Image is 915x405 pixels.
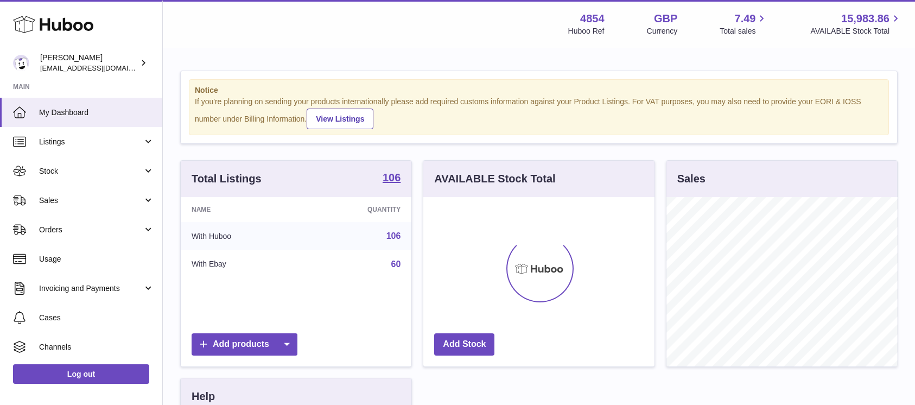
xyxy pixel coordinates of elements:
a: View Listings [307,109,373,129]
span: Invoicing and Payments [39,283,143,294]
a: 106 [386,231,401,241]
a: Add products [192,333,297,356]
a: 15,983.86 AVAILABLE Stock Total [810,11,902,36]
h3: Help [192,389,215,404]
td: With Huboo [181,222,302,250]
a: 7.49 Total sales [720,11,768,36]
strong: GBP [654,11,677,26]
div: Currency [647,26,678,36]
strong: 106 [383,172,401,183]
span: Cases [39,313,154,323]
div: Huboo Ref [568,26,605,36]
h3: Total Listings [192,172,262,186]
span: Total sales [720,26,768,36]
td: With Ebay [181,250,302,279]
h3: Sales [677,172,706,186]
span: [EMAIL_ADDRESS][DOMAIN_NAME] [40,64,160,72]
span: Stock [39,166,143,176]
div: [PERSON_NAME] [40,53,138,73]
span: 7.49 [735,11,756,26]
div: If you're planning on sending your products internationally please add required customs informati... [195,97,883,129]
span: 15,983.86 [841,11,889,26]
span: AVAILABLE Stock Total [810,26,902,36]
th: Name [181,197,302,222]
span: Orders [39,225,143,235]
span: Sales [39,195,143,206]
span: My Dashboard [39,107,154,118]
strong: Notice [195,85,883,96]
a: Add Stock [434,333,494,356]
a: 60 [391,260,401,269]
a: Log out [13,364,149,384]
th: Quantity [302,197,411,222]
h3: AVAILABLE Stock Total [434,172,555,186]
a: 106 [383,172,401,185]
img: jimleo21@yahoo.gr [13,55,29,71]
span: Listings [39,137,143,147]
span: Usage [39,254,154,264]
span: Channels [39,342,154,352]
strong: 4854 [580,11,605,26]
